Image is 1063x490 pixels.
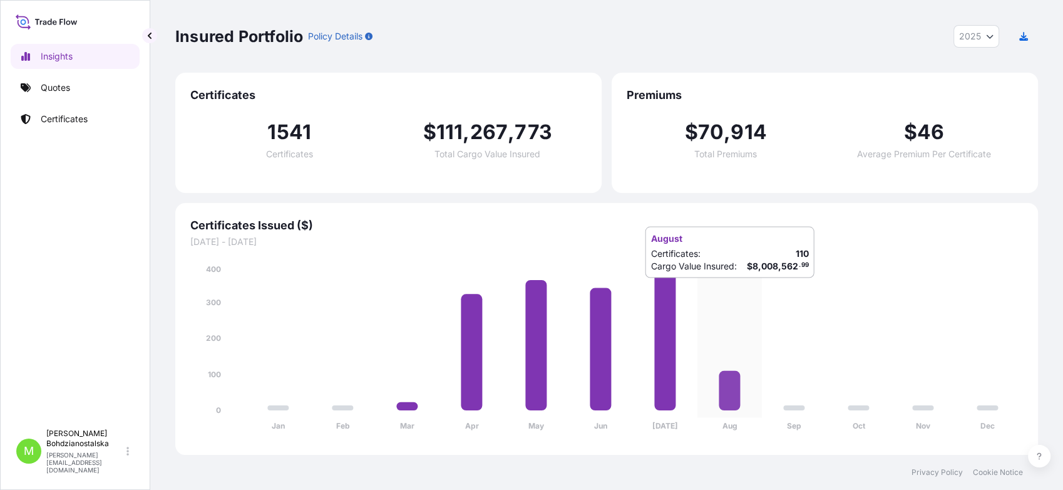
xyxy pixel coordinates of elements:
span: Premiums [627,88,1023,103]
tspan: Jan [272,421,285,430]
tspan: Nov [916,421,931,430]
tspan: Aug [722,421,737,430]
p: Insights [41,50,73,63]
a: Insights [11,44,140,69]
tspan: 0 [216,405,221,415]
span: Total Cargo Value Insured [434,150,540,159]
tspan: Oct [853,421,866,430]
a: Cookie Notice [973,467,1023,477]
p: Quotes [41,81,70,94]
a: Quotes [11,75,140,100]
span: Certificates Issued ($) [190,218,1023,233]
span: 1541 [267,122,311,142]
button: Year Selector [953,25,999,48]
tspan: Mar [400,421,414,430]
span: 267 [470,122,508,142]
tspan: Sep [787,421,801,430]
span: Certificates [266,150,313,159]
tspan: May [528,421,545,430]
span: Certificates [190,88,587,103]
span: 773 [515,122,552,142]
span: Total Premiums [694,150,757,159]
span: 111 [436,122,463,142]
span: Average Premium Per Certificate [857,150,991,159]
tspan: 200 [206,333,221,343]
a: Privacy Policy [912,467,963,477]
span: , [463,122,470,142]
a: Certificates [11,107,140,132]
tspan: 300 [206,298,221,307]
span: 2025 [959,30,981,43]
tspan: Apr [465,421,479,430]
tspan: 400 [206,264,221,274]
span: $ [903,122,917,142]
span: M [24,445,34,457]
span: 46 [917,122,944,142]
tspan: 100 [208,370,221,379]
tspan: Dec [980,421,995,430]
span: $ [685,122,698,142]
span: , [508,122,515,142]
span: 70 [698,122,724,142]
p: Insured Portfolio [175,26,303,46]
tspan: Feb [336,421,350,430]
p: Certificates [41,113,88,125]
span: [DATE] - [DATE] [190,236,1023,248]
tspan: [DATE] [652,421,678,430]
p: Policy Details [308,30,362,43]
p: [PERSON_NAME] Bohdzianostalska [46,429,124,449]
p: [PERSON_NAME][EMAIL_ADDRESS][DOMAIN_NAME] [46,451,124,474]
span: $ [423,122,436,142]
span: , [724,122,731,142]
span: 914 [731,122,767,142]
tspan: Jun [594,421,607,430]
